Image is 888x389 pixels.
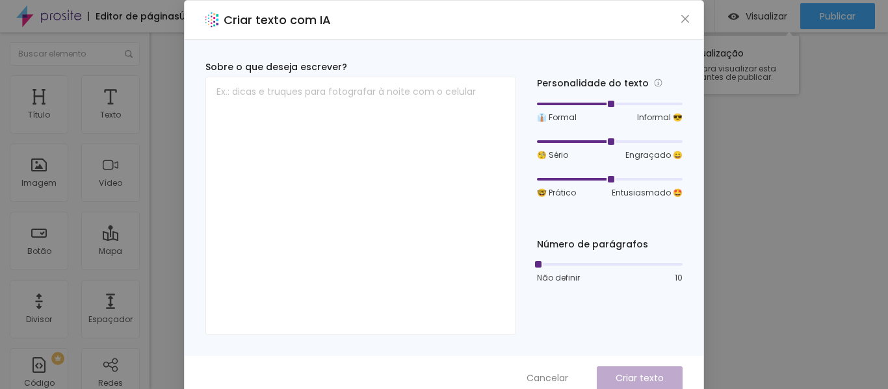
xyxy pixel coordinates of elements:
font: Título [28,109,50,120]
font: Vídeo [99,177,122,188]
font: Informal 😎 [637,112,683,123]
button: Visualizar [715,3,800,29]
font: Cancelar [527,371,568,384]
font: Número de parágrafos [537,238,648,251]
font: Engraçado 😄 [625,149,683,160]
font: Visualizar [746,10,787,23]
font: Espaçador [88,314,133,325]
font: Sobre o que deseja escrever? [205,60,347,73]
input: Buscar elemento [10,42,140,66]
font: 10 [675,272,683,283]
font: Publicar [820,10,855,23]
font: Personalidade do texto [537,77,649,90]
iframe: Editor [150,32,888,389]
img: Ícone [125,50,133,58]
font: Divisor [26,314,52,325]
font: Pré-visualização [669,47,744,60]
img: view-1.svg [728,11,739,22]
font: Imagem [21,177,57,188]
font: Última versão salva em [DATE] [179,10,319,23]
font: Texto [100,109,121,120]
button: Publicar [800,3,875,29]
font: Não definir [537,272,580,283]
font: 🤓 Prático [537,187,576,198]
font: Botão [27,245,51,257]
font: 🧐 Sério [537,149,568,160]
font: 👔 Formal [537,112,577,123]
font: Entusiasmado 🤩 [612,187,683,198]
font: Clique para visualizar esta página antes de publicar. [669,63,776,82]
font: Editor de páginas [96,10,179,23]
font: Mapa [99,245,122,257]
